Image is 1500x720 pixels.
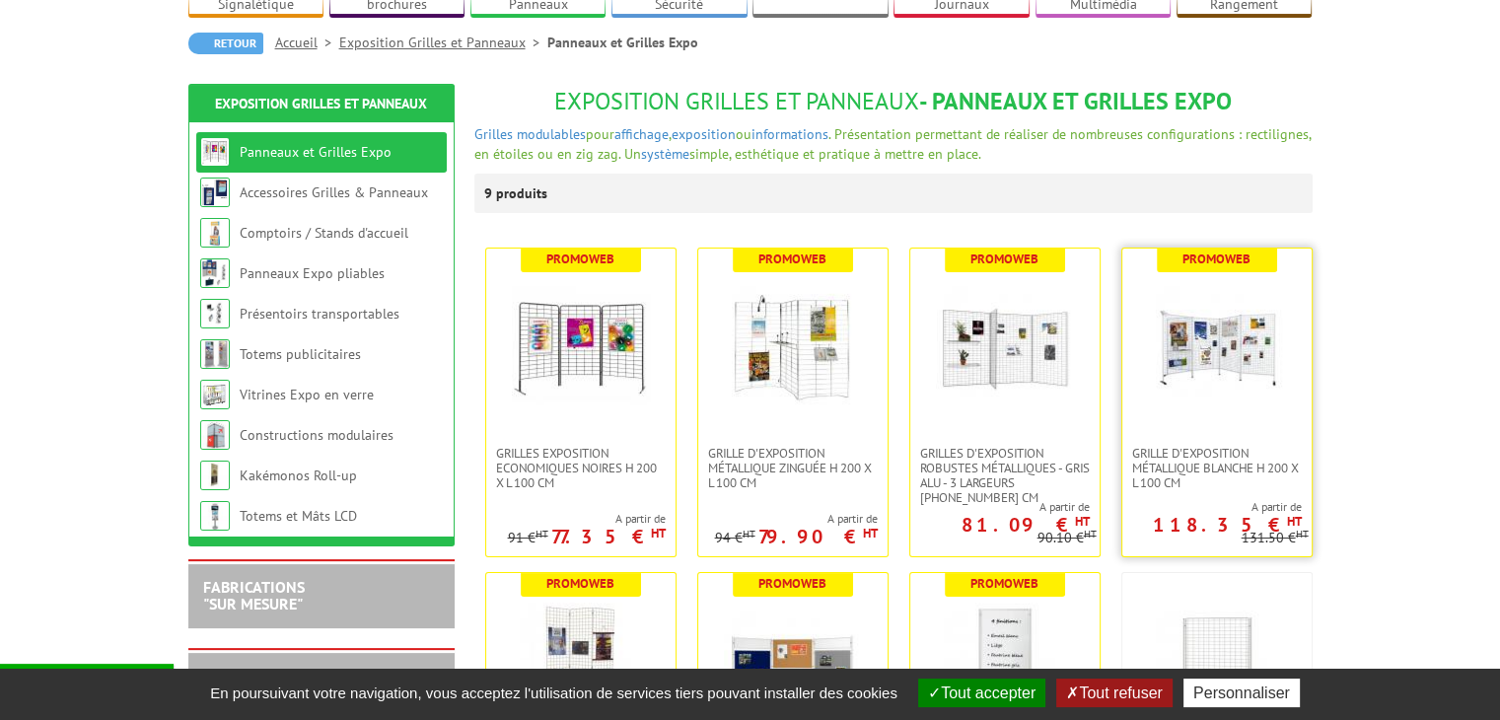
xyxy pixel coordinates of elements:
[724,278,862,416] img: Grille d'exposition métallique Zinguée H 200 x L 100 cm
[240,426,393,444] a: Constructions modulaires
[240,183,428,201] a: Accessoires Grilles & Panneaux
[1122,446,1312,490] a: Grille d'exposition métallique blanche H 200 x L 100 cm
[863,525,878,541] sup: HT
[508,531,548,545] p: 91 €
[200,380,230,409] img: Vitrines Expo en verre
[240,224,408,242] a: Comptoirs / Stands d'accueil
[1153,519,1302,531] p: 118.35 €
[275,34,339,51] a: Accueil
[200,339,230,369] img: Totems publicitaires
[200,218,230,248] img: Comptoirs / Stands d'accueil
[474,89,1313,114] h1: - Panneaux et Grilles Expo
[962,519,1090,531] p: 81.09 €
[918,679,1045,707] button: Tout accepter
[512,278,650,416] img: Grilles Exposition Economiques Noires H 200 x L 100 cm
[758,531,878,542] p: 79.90 €
[715,531,755,545] p: 94 €
[203,577,305,614] a: FABRICATIONS"Sur Mesure"
[240,143,392,161] a: Panneaux et Grilles Expo
[200,178,230,207] img: Accessoires Grilles & Panneaux
[240,264,385,282] a: Panneaux Expo pliables
[970,251,1038,267] b: Promoweb
[240,345,361,363] a: Totems publicitaires
[1287,513,1302,530] sup: HT
[614,125,669,143] a: affichage
[188,33,263,54] a: Retour
[200,501,230,531] img: Totems et Mâts LCD
[1075,513,1090,530] sup: HT
[758,251,826,267] b: Promoweb
[758,575,826,592] b: Promoweb
[1296,527,1309,540] sup: HT
[910,446,1100,505] a: Grilles d'exposition robustes métalliques - gris alu - 3 largeurs [PHONE_NUMBER] cm
[240,467,357,484] a: Kakémonos Roll-up
[698,446,888,490] a: Grille d'exposition métallique Zinguée H 200 x L 100 cm
[551,531,666,542] p: 77.35 €
[936,278,1074,416] img: Grilles d'exposition robustes métalliques - gris alu - 3 largeurs 70-100-120 cm
[1182,251,1250,267] b: Promoweb
[200,461,230,490] img: Kakémonos Roll-up
[474,125,513,143] a: Grilles
[215,95,427,112] a: Exposition Grilles et Panneaux
[910,499,1090,515] span: A partir de
[517,125,586,143] a: modulables
[672,125,736,143] a: exposition
[743,527,755,540] sup: HT
[1242,531,1309,545] p: 131.50 €
[920,446,1090,505] span: Grilles d'exposition robustes métalliques - gris alu - 3 largeurs [PHONE_NUMBER] cm
[547,33,698,52] li: Panneaux et Grilles Expo
[484,174,558,213] p: 9 produits
[240,386,374,403] a: Vitrines Expo en verre
[200,258,230,288] img: Panneaux Expo pliables
[240,305,399,323] a: Présentoirs transportables
[1122,499,1302,515] span: A partir de
[1132,446,1302,490] span: Grille d'exposition métallique blanche H 200 x L 100 cm
[496,446,666,490] span: Grilles Exposition Economiques Noires H 200 x L 100 cm
[708,446,878,490] span: Grille d'exposition métallique Zinguée H 200 x L 100 cm
[508,511,666,527] span: A partir de
[474,125,1311,163] span: pour , ou . Présentation permettant de réaliser de nombreuses configurations : rectilignes, en ét...
[200,420,230,450] img: Constructions modulaires
[200,137,230,167] img: Panneaux et Grilles Expo
[200,299,230,328] img: Présentoirs transportables
[1148,278,1286,416] img: Grille d'exposition métallique blanche H 200 x L 100 cm
[641,145,689,163] a: système
[1037,531,1097,545] p: 90.10 €
[554,86,919,116] span: Exposition Grilles et Panneaux
[339,34,547,51] a: Exposition Grilles et Panneaux
[1183,679,1300,707] button: Personnaliser (fenêtre modale)
[546,575,614,592] b: Promoweb
[970,575,1038,592] b: Promoweb
[751,125,828,143] a: informations
[546,251,614,267] b: Promoweb
[200,684,907,701] span: En poursuivant votre navigation, vous acceptez l'utilisation de services tiers pouvant installer ...
[1056,679,1172,707] button: Tout refuser
[651,525,666,541] sup: HT
[486,446,676,490] a: Grilles Exposition Economiques Noires H 200 x L 100 cm
[536,527,548,540] sup: HT
[240,507,357,525] a: Totems et Mâts LCD
[715,511,878,527] span: A partir de
[1084,527,1097,540] sup: HT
